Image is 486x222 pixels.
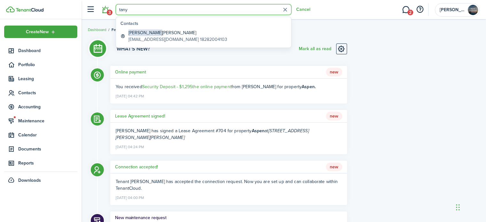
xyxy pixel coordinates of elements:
[468,5,478,15] img: Rent Franklin
[299,43,331,54] button: Mark all as read
[142,83,193,90] span: Security Deposit - $1,295
[115,113,165,119] h5: Lease Agreement signed!
[326,112,342,121] span: New
[4,26,77,38] button: Open menu
[414,4,425,15] button: Open resource center
[4,44,77,57] a: Dashboard
[116,4,291,15] input: Search for anything...
[128,29,227,36] global-search-item-title: [PERSON_NAME]
[18,75,77,82] span: Leasing
[120,20,289,27] global-search-list-title: Contacts
[18,118,77,124] span: Maintenance
[116,83,316,90] ng-component: You received from [PERSON_NAME] for property
[128,36,227,43] global-search-item-description: [EMAIL_ADDRESS][DOMAIN_NAME] 18282004103
[454,191,486,222] iframe: Chat Widget
[116,142,144,150] time: [DATE] 04:24 PM
[18,177,41,184] span: Downloads
[251,127,265,134] b: Aspen
[112,27,120,33] span: Feed
[440,8,465,12] span: Rent Franklin
[116,91,144,100] time: [DATE] 04:42 PM
[18,61,77,68] span: Portfolio
[6,6,15,12] img: TenantCloud
[18,103,77,110] span: Accounting
[116,193,144,201] time: [DATE] 04:00 PM
[88,27,106,33] a: Dashboard
[400,2,412,18] a: Messaging
[18,89,77,96] span: Contacts
[4,157,77,169] a: Reports
[116,127,309,141] span: [PERSON_NAME] has signed a Lease Agreement #704 for property at
[118,28,289,44] a: [PERSON_NAME][PERSON_NAME][EMAIL_ADDRESS][DOMAIN_NAME] 18282004103
[142,83,231,90] a: Security Deposit - $1,295the online payment
[116,178,338,192] span: Tenant [PERSON_NAME] has accepted the connection request. Now you are set up and can collaborate ...
[18,132,77,138] span: Calendar
[407,10,413,15] span: 2
[84,4,96,16] button: Open sidebar
[326,163,342,172] span: New
[115,69,146,75] h5: Online payment
[128,29,162,36] span: [PERSON_NAME]
[115,214,166,221] h5: New maintenance request
[280,5,290,15] button: Clear search
[302,83,316,90] b: Aspen.
[18,160,77,166] span: Reports
[18,47,77,54] span: Dashboard
[117,45,150,53] h3: What's new?
[26,30,49,34] span: Create New
[16,8,43,12] img: TenantCloud
[296,7,310,12] button: Cancel
[115,164,158,170] h5: Connection accepted!
[116,127,309,141] i: [STREET_ADDRESS][PERSON_NAME][PERSON_NAME]
[456,198,460,217] div: Drag
[326,68,342,77] span: New
[18,146,77,152] span: Documents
